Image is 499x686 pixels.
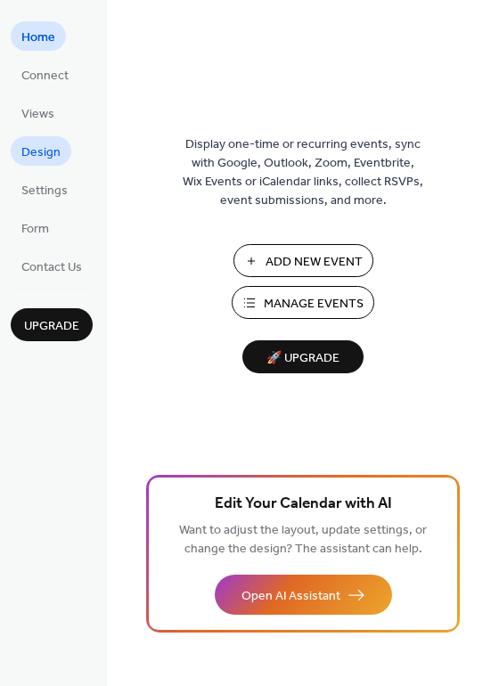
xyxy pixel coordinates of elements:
span: Form [21,220,49,239]
span: 🚀 Upgrade [253,347,353,371]
span: Views [21,105,54,124]
button: Manage Events [232,286,374,319]
a: Settings [11,175,78,204]
span: Design [21,143,61,162]
span: Home [21,29,55,47]
span: Contact Us [21,258,82,277]
span: Upgrade [24,317,79,336]
span: Add New Event [266,253,363,272]
span: Edit Your Calendar with AI [215,492,392,517]
a: Views [11,98,65,127]
a: Design [11,136,71,166]
span: Connect [21,67,69,86]
a: Connect [11,60,79,89]
a: Form [11,213,60,242]
span: Want to adjust the layout, update settings, or change the design? The assistant can help. [179,519,427,561]
span: Settings [21,182,68,200]
button: Add New Event [233,244,373,277]
button: Upgrade [11,308,93,341]
span: Display one-time or recurring events, sync with Google, Outlook, Zoom, Eventbrite, Wix Events or ... [183,135,423,210]
span: Open AI Assistant [241,587,340,606]
span: Manage Events [264,295,364,314]
a: Contact Us [11,251,93,281]
button: 🚀 Upgrade [242,340,364,373]
button: Open AI Assistant [215,575,392,615]
a: Home [11,21,66,51]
